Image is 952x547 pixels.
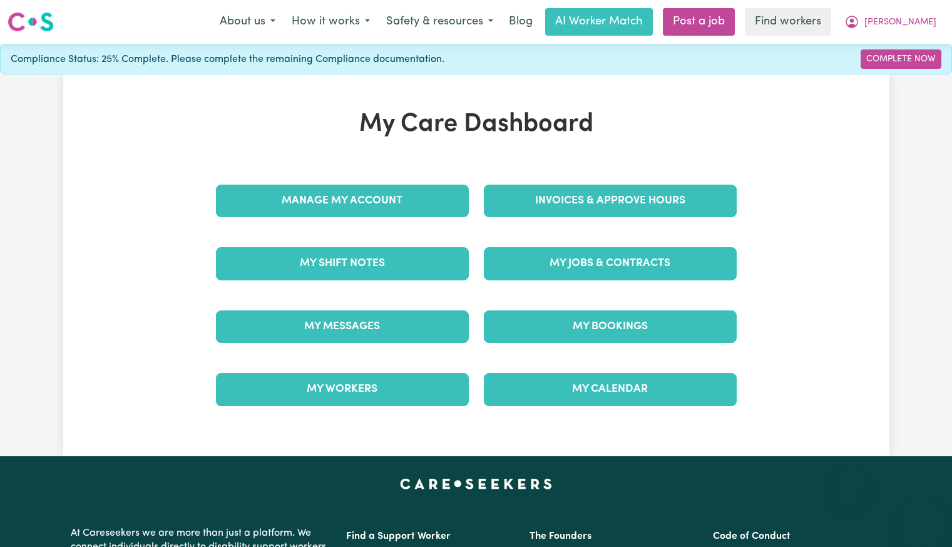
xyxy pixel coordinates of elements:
[484,185,737,217] a: Invoices & Approve Hours
[484,247,737,280] a: My Jobs & Contracts
[216,185,469,217] a: Manage My Account
[378,9,501,35] button: Safety & resources
[501,8,540,36] a: Blog
[484,373,737,406] a: My Calendar
[663,8,735,36] a: Post a job
[836,9,944,35] button: My Account
[346,531,451,541] a: Find a Support Worker
[8,8,54,36] a: Careseekers logo
[864,16,936,29] span: [PERSON_NAME]
[902,497,942,537] iframe: Button to launch messaging window
[11,52,444,67] span: Compliance Status: 25% Complete. Please complete the remaining Compliance documentation.
[545,8,653,36] a: AI Worker Match
[713,531,791,541] a: Code of Conduct
[8,11,54,33] img: Careseekers logo
[530,531,591,541] a: The Founders
[484,310,737,343] a: My Bookings
[284,9,378,35] button: How it works
[216,373,469,406] a: My Workers
[837,467,862,492] iframe: Close message
[208,110,744,140] h1: My Care Dashboard
[400,479,552,489] a: Careseekers home page
[745,8,831,36] a: Find workers
[212,9,284,35] button: About us
[861,49,941,69] a: Complete Now
[216,247,469,280] a: My Shift Notes
[216,310,469,343] a: My Messages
